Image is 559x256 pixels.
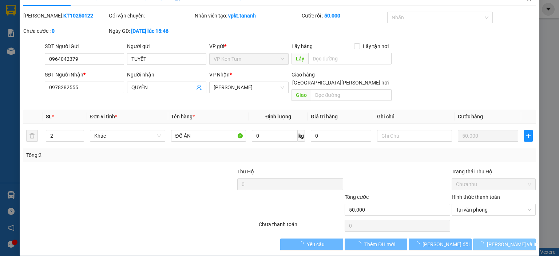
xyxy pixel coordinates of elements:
b: 50.000 [324,13,340,19]
span: Khác [94,130,160,141]
span: loading [299,241,307,247]
span: Tên hàng [171,114,195,119]
div: Chưa thanh toán [258,220,344,233]
div: Ngày GD: [109,27,193,35]
span: loading [356,241,364,247]
span: loading [415,241,423,247]
span: Giao [292,89,311,101]
div: VP gửi [209,42,289,50]
span: Yêu cầu [307,240,325,248]
span: Lấy tận nơi [360,42,392,50]
span: Thêm ĐH mới [364,240,395,248]
span: Đơn vị tính [90,114,117,119]
span: SL [46,114,52,119]
div: [PERSON_NAME]: [23,12,107,20]
div: Tổng: 2 [26,151,216,159]
input: Dọc đường [311,89,392,101]
input: 0 [458,130,518,142]
b: 0 [52,28,55,34]
span: [PERSON_NAME] đổi [423,240,469,248]
span: [GEOGRAPHIC_DATA][PERSON_NAME] nơi [289,79,392,87]
input: Ghi Chú [377,130,452,142]
div: Chưa cước : [23,27,107,35]
th: Ghi chú [374,110,455,124]
input: VD: Bàn, Ghế [171,130,246,142]
span: VP Kon Tum [214,54,284,64]
span: loading [479,241,487,247]
button: plus [524,130,533,142]
label: Hình thức thanh toán [452,194,500,200]
div: Người nhận [127,71,206,79]
div: SĐT Người Gửi [45,42,124,50]
button: [PERSON_NAME] đổi [409,239,472,250]
div: Người gửi [127,42,206,50]
span: Tại văn phòng [456,204,531,215]
button: delete [26,130,38,142]
input: Dọc đường [308,53,392,64]
button: [PERSON_NAME] và In [473,239,536,250]
span: Định lượng [265,114,291,119]
span: user-add [196,84,202,90]
b: [DATE] lúc 15:46 [131,28,169,34]
span: kg [298,130,305,142]
span: Cước hàng [458,114,483,119]
span: VP Thành Thái [214,82,284,93]
div: SĐT Người Nhận [45,71,124,79]
span: Lấy [292,53,308,64]
button: Thêm ĐH mới [345,239,408,250]
span: VP Nhận [209,72,230,78]
div: Trạng thái Thu Hộ [452,168,536,176]
b: KT10250122 [63,13,93,19]
span: Tổng cước [345,194,369,200]
span: Thu Hộ [237,169,254,174]
span: Giá trị hàng [311,114,338,119]
span: plus [524,133,532,139]
div: Gói vận chuyển: [109,12,193,20]
div: Cước rồi : [302,12,386,20]
span: Chưa thu [456,179,531,190]
b: vpkt.tananh [228,13,256,19]
span: [PERSON_NAME] và In [487,240,538,248]
div: Nhân viên tạo: [195,12,300,20]
span: Lấy hàng [292,43,313,49]
button: Yêu cầu [280,239,343,250]
span: Giao hàng [292,72,315,78]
